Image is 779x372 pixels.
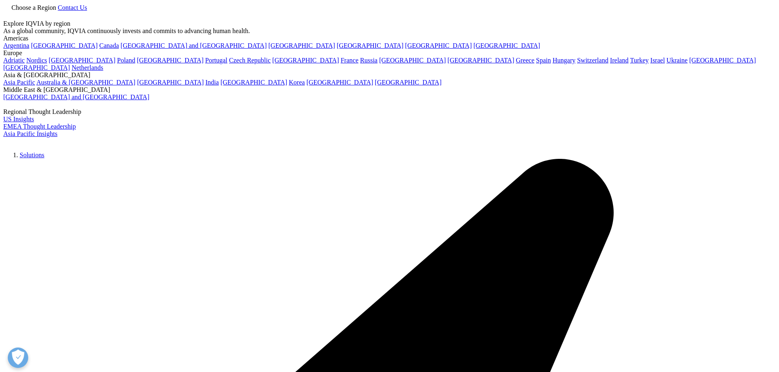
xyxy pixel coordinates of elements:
a: Israel [650,57,665,64]
a: [GEOGRAPHIC_DATA] [137,57,204,64]
a: Portugal [205,57,227,64]
a: [GEOGRAPHIC_DATA] [375,79,442,86]
div: Regional Thought Leadership [3,108,776,116]
a: [GEOGRAPHIC_DATA] [31,42,98,49]
a: Hungary [552,57,575,64]
a: [GEOGRAPHIC_DATA] [474,42,540,49]
a: Australia & [GEOGRAPHIC_DATA] [36,79,135,86]
a: [GEOGRAPHIC_DATA] and [GEOGRAPHIC_DATA] [3,94,149,100]
a: Greece [516,57,534,64]
a: [GEOGRAPHIC_DATA] [337,42,403,49]
a: Netherlands [72,64,103,71]
a: [GEOGRAPHIC_DATA] [379,57,446,64]
a: Ukraine [667,57,688,64]
a: [GEOGRAPHIC_DATA] [405,42,472,49]
a: Switzerland [577,57,608,64]
div: Middle East & [GEOGRAPHIC_DATA] [3,86,776,94]
a: Canada [99,42,119,49]
a: India [205,79,219,86]
a: Czech Republic [229,57,271,64]
a: [GEOGRAPHIC_DATA] [689,57,756,64]
div: Americas [3,35,776,42]
a: [GEOGRAPHIC_DATA] [137,79,204,86]
a: Asia Pacific Insights [3,130,57,137]
a: Ireland [610,57,629,64]
a: [GEOGRAPHIC_DATA] and [GEOGRAPHIC_DATA] [121,42,267,49]
a: [GEOGRAPHIC_DATA] [272,57,339,64]
a: Turkey [630,57,649,64]
div: Asia & [GEOGRAPHIC_DATA] [3,71,776,79]
a: Spain [536,57,551,64]
a: Argentina [3,42,29,49]
button: Open Preferences [8,347,28,368]
a: France [341,57,359,64]
a: [GEOGRAPHIC_DATA] [306,79,373,86]
a: [GEOGRAPHIC_DATA] [49,57,115,64]
a: Contact Us [58,4,87,11]
a: [GEOGRAPHIC_DATA] [447,57,514,64]
div: Explore IQVIA by region [3,20,776,27]
span: Choose a Region [11,4,56,11]
a: US Insights [3,116,34,123]
a: Asia Pacific [3,79,35,86]
a: EMEA Thought Leadership [3,123,76,130]
a: Korea [289,79,305,86]
div: As a global community, IQVIA continuously invests and commits to advancing human health. [3,27,776,35]
a: Solutions [20,151,44,158]
a: Poland [117,57,135,64]
a: Adriatic [3,57,25,64]
div: Europe [3,49,776,57]
a: Russia [360,57,378,64]
a: Nordics [26,57,47,64]
a: [GEOGRAPHIC_DATA] [220,79,287,86]
a: [GEOGRAPHIC_DATA] [268,42,335,49]
a: [GEOGRAPHIC_DATA] [3,64,70,71]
